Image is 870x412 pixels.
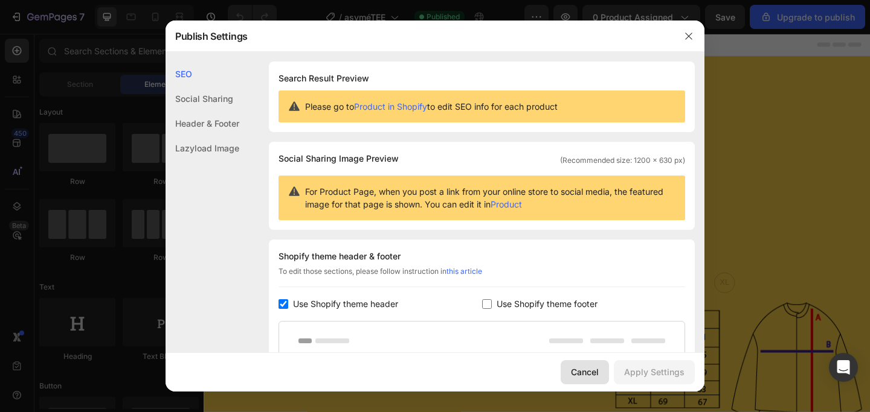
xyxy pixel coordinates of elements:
[405,235,440,252] legend: size: XS
[166,111,239,136] div: Header & Footer
[279,266,685,287] div: To edit those sections, please follow instruction in
[279,71,685,86] h1: Search Result Preview
[446,267,482,276] a: this article
[624,366,685,378] div: Apply Settings
[166,86,239,111] div: Social Sharing
[571,366,599,378] div: Cancel
[30,322,45,336] button: Carousel Next Arrow
[614,360,695,384] button: Apply Settings
[279,249,685,264] div: Shopify theme header & footer
[30,73,45,87] button: Carousel Back Arrow
[561,360,609,384] button: Cancel
[166,21,673,52] div: Publish Settings
[279,151,399,166] span: Social Sharing Image Preview
[560,155,685,166] span: (Recommended size: 1200 x 630 px)
[293,297,398,311] span: Use Shopify theme header
[354,101,427,112] a: Product in Shopify
[166,136,239,160] div: Lazyload Image
[491,199,522,209] a: Product
[829,353,858,382] div: Open Intercom Messenger
[407,155,715,170] p: 150 gs/m
[497,297,598,311] span: Use Shopify theme footer
[405,171,456,188] legend: color: white
[166,62,239,86] div: SEO
[405,100,478,130] div: €30,00
[305,185,675,211] span: For Product Page, when you post a link from your online store to social media, the featured image...
[305,100,558,113] span: Please go to to edit SEO info for each product
[405,63,716,90] h1: asyméTEE
[407,141,715,155] p: 100% cotton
